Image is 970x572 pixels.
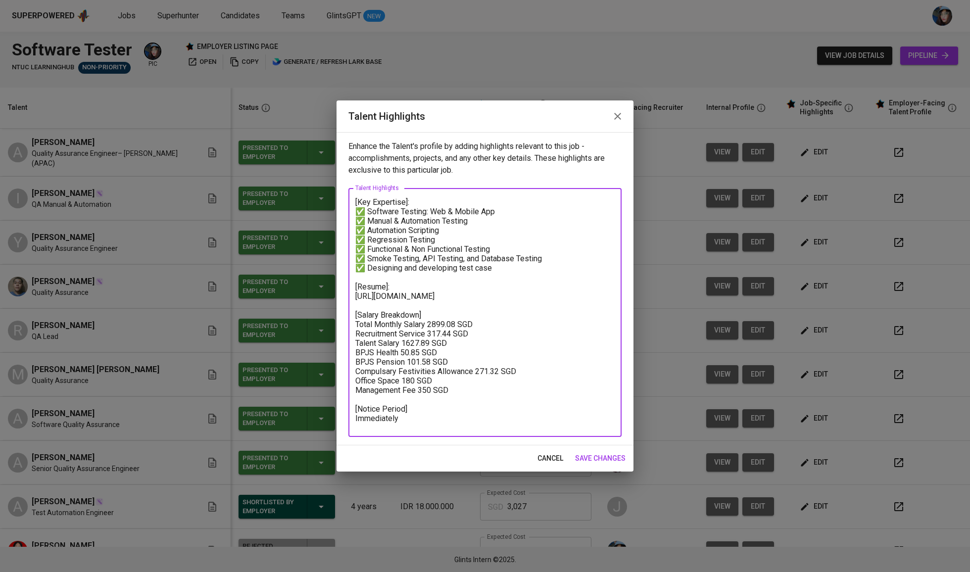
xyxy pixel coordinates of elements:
[575,452,626,465] span: save changes
[571,449,630,468] button: save changes
[348,141,622,176] p: Enhance the Talent's profile by adding highlights relevant to this job - accomplishments, project...
[348,108,622,124] h2: Talent Highlights
[355,197,615,428] textarea: [Key Expertise]: ✅ Software Testing: Web & Mobile App ✅ Manual & Automation Testing ✅ Automation ...
[533,449,567,468] button: cancel
[537,452,563,465] span: cancel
